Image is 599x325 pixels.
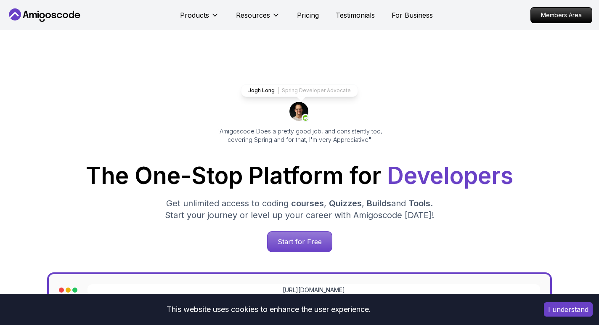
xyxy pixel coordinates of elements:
[544,302,593,317] button: Accept cookies
[248,87,275,94] p: Jogh Long
[267,231,332,252] a: Start for Free
[387,162,513,189] span: Developers
[205,127,394,144] p: "Amigoscode Does a pretty good job, and consistently too, covering Spring and for that, I'm very ...
[283,286,345,294] a: [URL][DOMAIN_NAME]
[236,10,270,20] p: Resources
[12,164,587,187] h1: The One-Stop Platform for
[367,198,391,208] span: Builds
[236,10,280,27] button: Resources
[180,10,219,27] button: Products
[392,10,433,20] a: For Business
[6,300,531,319] div: This website uses cookies to enhance the user experience.
[268,232,332,252] p: Start for Free
[291,198,324,208] span: courses
[289,102,310,122] img: josh long
[530,7,592,23] a: Members Area
[408,198,430,208] span: Tools
[158,197,441,221] p: Get unlimited access to coding , , and . Start your journey or level up your career with Amigosco...
[336,10,375,20] a: Testimonials
[329,198,362,208] span: Quizzes
[297,10,319,20] a: Pricing
[531,8,592,23] p: Members Area
[282,87,351,94] p: Spring Developer Advocate
[180,10,209,20] p: Products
